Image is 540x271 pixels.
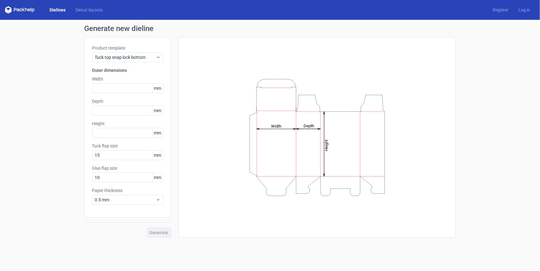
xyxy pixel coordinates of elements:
[324,139,329,151] tspan: Height
[92,120,163,127] label: Height
[152,151,163,160] span: mm
[488,7,513,13] a: Register
[513,7,535,13] a: Log in
[304,124,314,128] tspan: Depth
[92,67,163,73] h3: Outer dimensions
[95,197,156,203] span: 0.5 mm
[152,128,163,138] span: mm
[271,124,281,128] tspan: Width
[95,54,156,60] span: Tuck top snap lock bottom
[84,25,456,32] h1: Generate new dieline
[152,84,163,93] span: mm
[92,143,163,149] label: Tuck flap size
[71,7,108,13] a: Diecut layouts
[92,76,163,82] label: Width
[92,187,163,194] label: Paper thickness
[45,7,71,13] a: Dielines
[92,98,163,104] label: Depth
[92,45,163,51] label: Product template
[152,106,163,115] span: mm
[92,165,163,171] label: Glue flap size
[152,173,163,182] span: mm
